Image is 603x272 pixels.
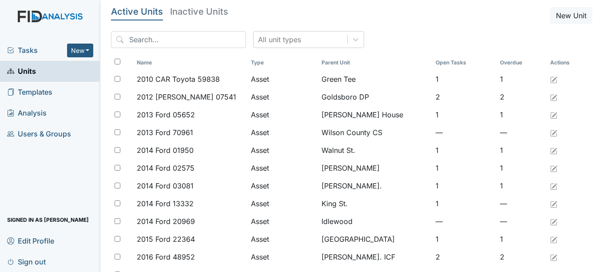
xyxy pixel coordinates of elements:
[496,248,547,266] td: 2
[258,34,301,45] div: All unit types
[247,141,318,159] td: Asset
[137,180,194,191] span: 2014 Ford 03081
[115,59,120,64] input: Toggle All Rows Selected
[432,124,497,141] td: —
[170,7,228,16] h5: Inactive Units
[550,216,557,227] a: Edit
[432,177,497,195] td: 1
[247,248,318,266] td: Asset
[318,159,432,177] td: [PERSON_NAME]
[247,212,318,230] td: Asset
[137,252,195,262] span: 2016 Ford 48952
[318,70,432,88] td: Green Tee
[496,70,547,88] td: 1
[7,213,89,227] span: Signed in as [PERSON_NAME]
[137,216,195,227] span: 2014 Ford 20969
[137,127,193,138] span: 2013 Ford 70961
[432,230,497,248] td: 1
[111,31,246,48] input: Search...
[318,55,432,70] th: Toggle SortBy
[547,55,591,70] th: Actions
[496,124,547,141] td: —
[496,195,547,212] td: —
[137,198,194,209] span: 2014 Ford 13332
[550,252,557,262] a: Edit
[496,88,547,106] td: 2
[496,159,547,177] td: 1
[7,45,67,56] a: Tasks
[318,212,432,230] td: Idlewood
[318,124,432,141] td: Wilson County CS
[550,180,557,191] a: Edit
[496,230,547,248] td: 1
[247,159,318,177] td: Asset
[247,195,318,212] td: Asset
[550,127,557,138] a: Edit
[318,248,432,266] td: [PERSON_NAME]. ICF
[137,92,236,102] span: 2012 [PERSON_NAME] 07541
[247,88,318,106] td: Asset
[318,195,432,212] td: King St.
[137,145,194,156] span: 2014 Ford 01950
[496,55,547,70] th: Toggle SortBy
[318,106,432,124] td: [PERSON_NAME] House
[7,64,36,78] span: Units
[550,234,557,244] a: Edit
[432,195,497,212] td: 1
[247,70,318,88] td: Asset
[7,127,71,141] span: Users & Groups
[432,141,497,159] td: 1
[7,255,46,268] span: Sign out
[432,212,497,230] td: —
[137,234,195,244] span: 2015 Ford 22364
[432,248,497,266] td: 2
[550,7,592,24] button: New Unit
[133,55,247,70] th: Toggle SortBy
[432,106,497,124] td: 1
[7,234,54,248] span: Edit Profile
[550,198,557,209] a: Edit
[247,177,318,195] td: Asset
[7,106,47,120] span: Analysis
[318,230,432,248] td: [GEOGRAPHIC_DATA]
[7,85,52,99] span: Templates
[432,159,497,177] td: 1
[137,109,195,120] span: 2013 Ford 05652
[137,163,194,173] span: 2014 Ford 02575
[432,70,497,88] td: 1
[550,163,557,173] a: Edit
[247,124,318,141] td: Asset
[550,74,557,84] a: Edit
[247,106,318,124] td: Asset
[550,92,557,102] a: Edit
[247,230,318,248] td: Asset
[318,177,432,195] td: [PERSON_NAME].
[318,141,432,159] td: Walnut St.
[550,145,557,156] a: Edit
[496,141,547,159] td: 1
[432,55,497,70] th: Toggle SortBy
[111,7,163,16] h5: Active Units
[432,88,497,106] td: 2
[67,44,94,57] button: New
[496,106,547,124] td: 1
[247,55,318,70] th: Toggle SortBy
[137,74,220,84] span: 2010 CAR Toyota 59838
[318,88,432,106] td: Goldsboro DP
[496,212,547,230] td: —
[550,109,557,120] a: Edit
[496,177,547,195] td: 1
